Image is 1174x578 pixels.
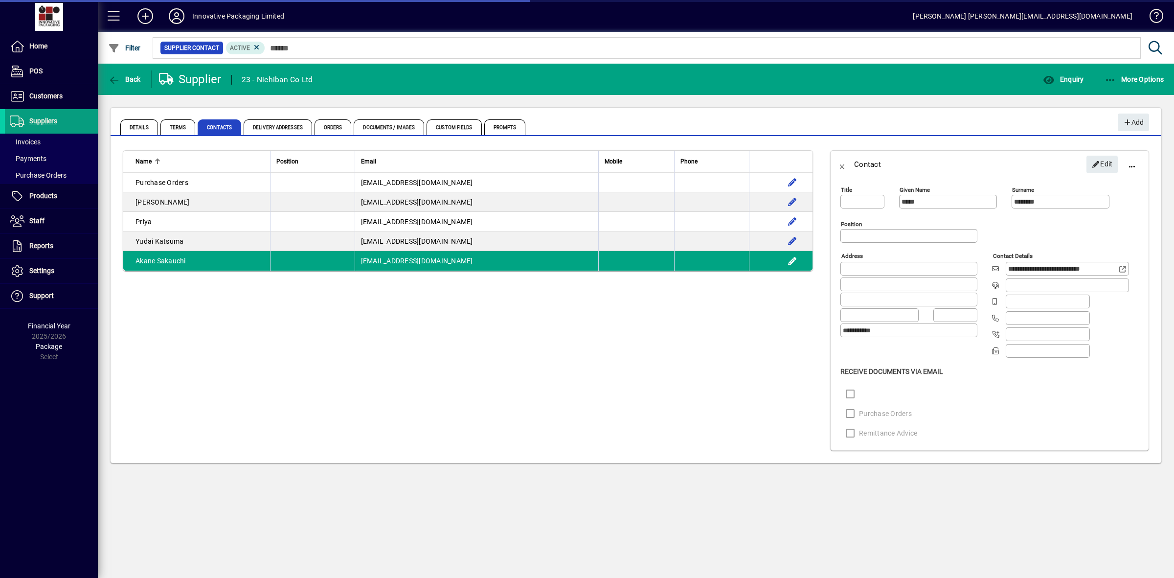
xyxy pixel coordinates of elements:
span: Support [29,292,54,300]
a: Reports [5,234,98,258]
span: Filter [108,44,141,52]
span: Suppliers [29,117,57,125]
mat-label: Given name [900,186,930,193]
span: Purchase Orders [10,171,67,179]
a: Home [5,34,98,59]
a: Staff [5,209,98,233]
a: Settings [5,259,98,283]
button: Edit [785,233,800,249]
span: Position [276,156,298,167]
div: Name [135,156,264,167]
span: Customers [29,92,63,100]
span: More Options [1105,75,1164,83]
span: Reports [29,242,53,250]
div: Mobile [605,156,668,167]
a: Purchase Orders [5,167,98,184]
span: [PERSON_NAME] [135,198,189,206]
div: Innovative Packaging Limited [192,8,284,24]
span: Phone [680,156,698,167]
span: [EMAIL_ADDRESS][DOMAIN_NAME] [361,179,473,186]
span: Home [29,42,47,50]
span: [EMAIL_ADDRESS][DOMAIN_NAME] [361,257,473,265]
span: Delivery Addresses [244,119,312,135]
div: [PERSON_NAME] [PERSON_NAME][EMAIL_ADDRESS][DOMAIN_NAME] [913,8,1132,24]
span: Purchase Orders [135,179,188,186]
a: Knowledge Base [1142,2,1162,34]
button: Edit [785,175,800,190]
button: More options [1120,153,1144,176]
span: Yudai [135,237,153,245]
button: Profile [161,7,192,25]
span: [EMAIL_ADDRESS][DOMAIN_NAME] [361,218,473,226]
a: Customers [5,84,98,109]
div: Email [361,156,592,167]
span: Back [108,75,141,83]
div: Contact [854,157,881,172]
span: Invoices [10,138,41,146]
span: POS [29,67,43,75]
span: Documents / Images [354,119,424,135]
span: Active [230,45,250,51]
button: Edit [785,194,800,210]
span: Receive Documents Via Email [840,368,943,375]
mat-label: Title [841,186,852,193]
div: 23 - Nichiban Co Ltd [242,72,313,88]
app-page-header-button: Back [98,70,152,88]
a: Support [5,284,98,308]
button: More Options [1102,70,1167,88]
mat-chip: Activation Status: Active [226,42,265,54]
span: Package [36,343,62,350]
span: Priya [135,218,152,226]
span: Edit [1092,156,1113,172]
span: Mobile [605,156,622,167]
div: Position [276,156,349,167]
button: Edit [1086,156,1118,173]
span: Details [120,119,158,135]
button: Edit [785,253,800,269]
span: Name [135,156,152,167]
button: Filter [106,39,143,57]
span: [EMAIL_ADDRESS][DOMAIN_NAME] [361,237,473,245]
span: Akane [135,257,155,265]
span: Payments [10,155,46,162]
span: Settings [29,267,54,275]
button: Add [130,7,161,25]
div: Phone [680,156,743,167]
span: Katsuma [155,237,184,245]
span: Sakauchi [157,257,186,265]
span: Supplier Contact [164,43,219,53]
span: Custom Fields [427,119,481,135]
span: Orders [315,119,352,135]
a: Invoices [5,134,98,150]
span: Add [1123,115,1144,131]
div: Supplier [159,71,222,87]
mat-label: Surname [1012,186,1034,193]
a: Products [5,184,98,208]
button: Add [1118,114,1149,131]
mat-label: Position [841,221,862,228]
a: Payments [5,150,98,167]
button: Back [831,153,854,176]
span: Financial Year [28,322,70,330]
span: [EMAIL_ADDRESS][DOMAIN_NAME] [361,198,473,206]
button: Enquiry [1040,70,1086,88]
button: Back [106,70,143,88]
span: Email [361,156,376,167]
a: POS [5,59,98,84]
span: Prompts [484,119,526,135]
button: Edit [785,214,800,230]
span: Staff [29,217,45,225]
span: Terms [160,119,196,135]
span: Contacts [198,119,241,135]
span: Products [29,192,57,200]
span: Enquiry [1043,75,1084,83]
